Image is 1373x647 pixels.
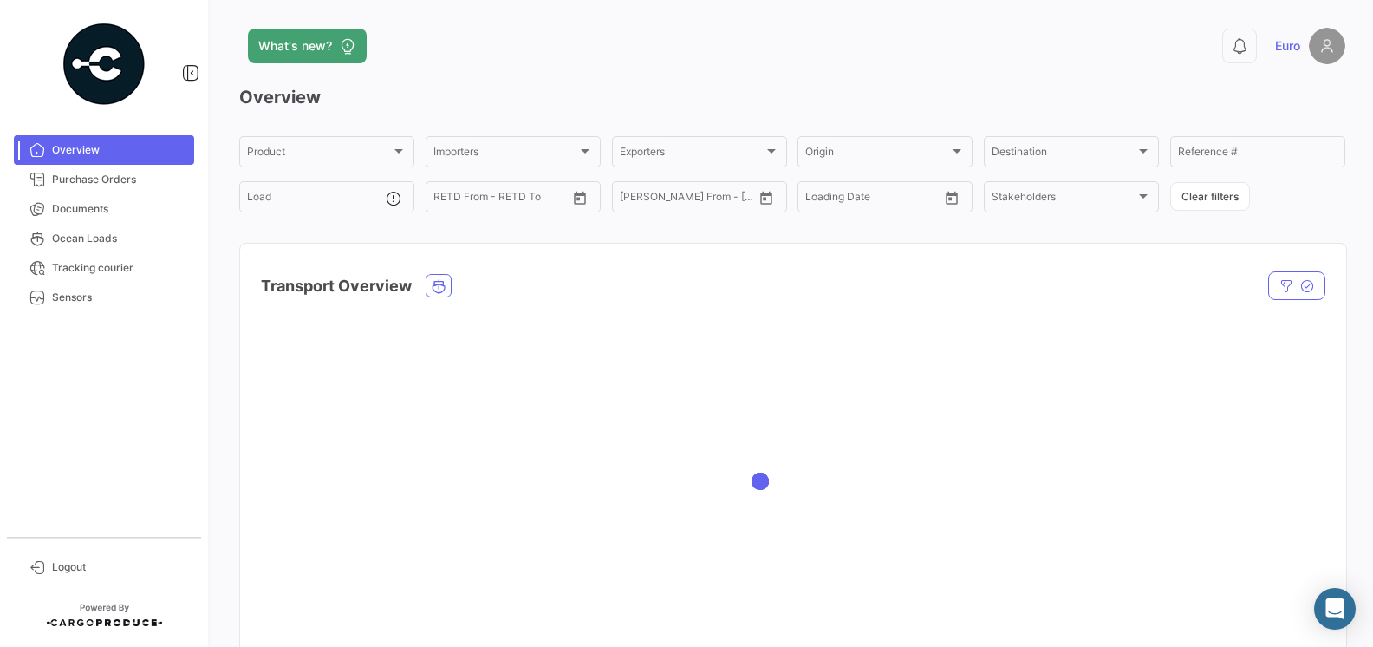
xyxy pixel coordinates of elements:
[14,253,194,283] a: Tracking courier
[14,194,194,224] a: Documents
[433,193,458,206] input: From
[61,21,147,108] img: powered-by.png
[1275,37,1300,55] span: Euro
[14,283,194,312] a: Sensors
[52,260,187,276] span: Tracking courier
[1309,28,1345,64] img: placeholder-user.png
[1314,588,1356,630] div: Abrir Intercom Messenger
[14,224,194,253] a: Ocean Loads
[426,275,451,297] button: Ocean
[805,148,949,160] span: Origin
[52,142,187,158] span: Overview
[261,274,412,298] h4: Transport Overview
[992,193,1135,206] span: Stakeholders
[939,185,965,211] button: Open calendar
[805,193,830,206] input: From
[470,193,533,206] input: To
[258,37,332,55] span: What's new?
[52,201,187,217] span: Documents
[620,193,644,206] input: From
[14,135,194,165] a: Overview
[842,193,905,206] input: To
[52,231,187,246] span: Ocean Loads
[239,85,1345,109] h3: Overview
[567,185,593,211] button: Open calendar
[753,185,779,211] button: Open calendar
[52,559,187,575] span: Logout
[656,193,719,206] input: To
[52,290,187,305] span: Sensors
[620,148,764,160] span: Exporters
[992,148,1135,160] span: Destination
[52,172,187,187] span: Purchase Orders
[1170,182,1250,211] button: Clear filters
[14,165,194,194] a: Purchase Orders
[433,148,577,160] span: Importers
[248,29,367,63] button: What's new?
[247,148,391,160] span: Product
